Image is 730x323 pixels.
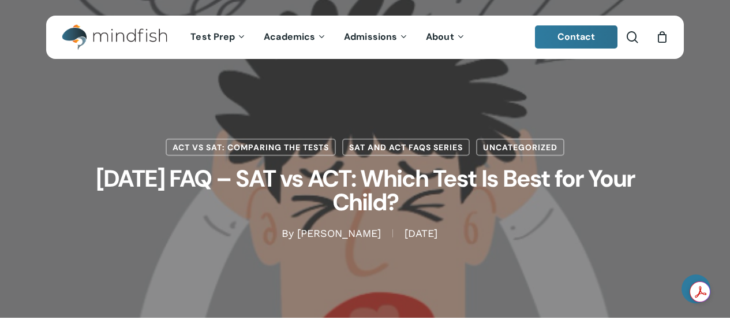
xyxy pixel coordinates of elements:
[297,227,381,239] a: [PERSON_NAME]
[264,31,315,43] span: Academics
[392,229,449,237] span: [DATE]
[166,139,336,156] a: ACT vs SAT: Comparing the Tests
[46,16,684,59] header: Main Menu
[282,229,294,237] span: By
[344,31,397,43] span: Admissions
[656,31,668,43] a: Cart
[476,139,564,156] a: Uncategorized
[77,156,654,227] h1: [DATE] FAQ – SAT vs ACT: Which Test Is Best for Your Child?
[426,31,454,43] span: About
[182,16,474,59] nav: Main Menu
[417,32,474,42] a: About
[335,32,417,42] a: Admissions
[535,25,618,49] a: Contact
[255,32,335,42] a: Academics
[557,31,596,43] span: Contact
[182,32,255,42] a: Test Prep
[190,31,235,43] span: Test Prep
[342,139,470,156] a: SAT and ACT FAQs Series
